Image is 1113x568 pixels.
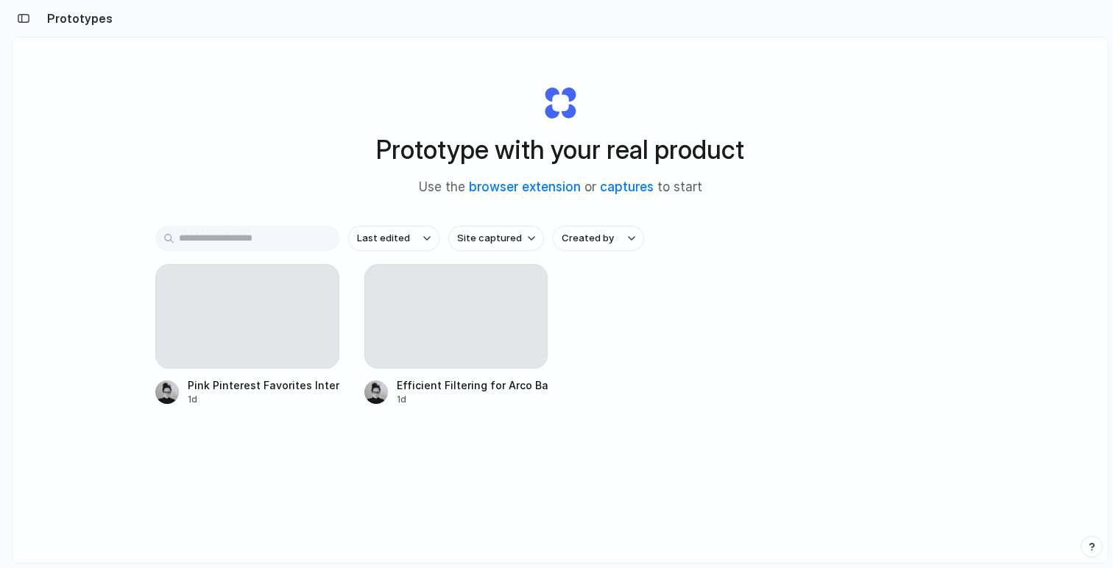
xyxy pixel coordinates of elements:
[364,264,548,406] a: Efficient Filtering for Arco Backoffice 20251d
[357,231,410,246] span: Last edited
[41,10,113,27] h2: Prototypes
[188,393,339,406] div: 1d
[448,226,544,251] button: Site captured
[600,180,654,194] a: captures
[553,226,644,251] button: Created by
[155,264,339,406] a: Pink Pinterest Favorites Interface1d
[419,178,702,197] span: Use the or to start
[348,226,439,251] button: Last edited
[397,393,548,406] div: 1d
[457,231,522,246] span: Site captured
[562,231,614,246] span: Created by
[397,377,548,393] div: Efficient Filtering for Arco Backoffice 2025
[469,180,581,194] a: browser extension
[376,130,744,169] h1: Prototype with your real product
[188,377,339,393] div: Pink Pinterest Favorites Interface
